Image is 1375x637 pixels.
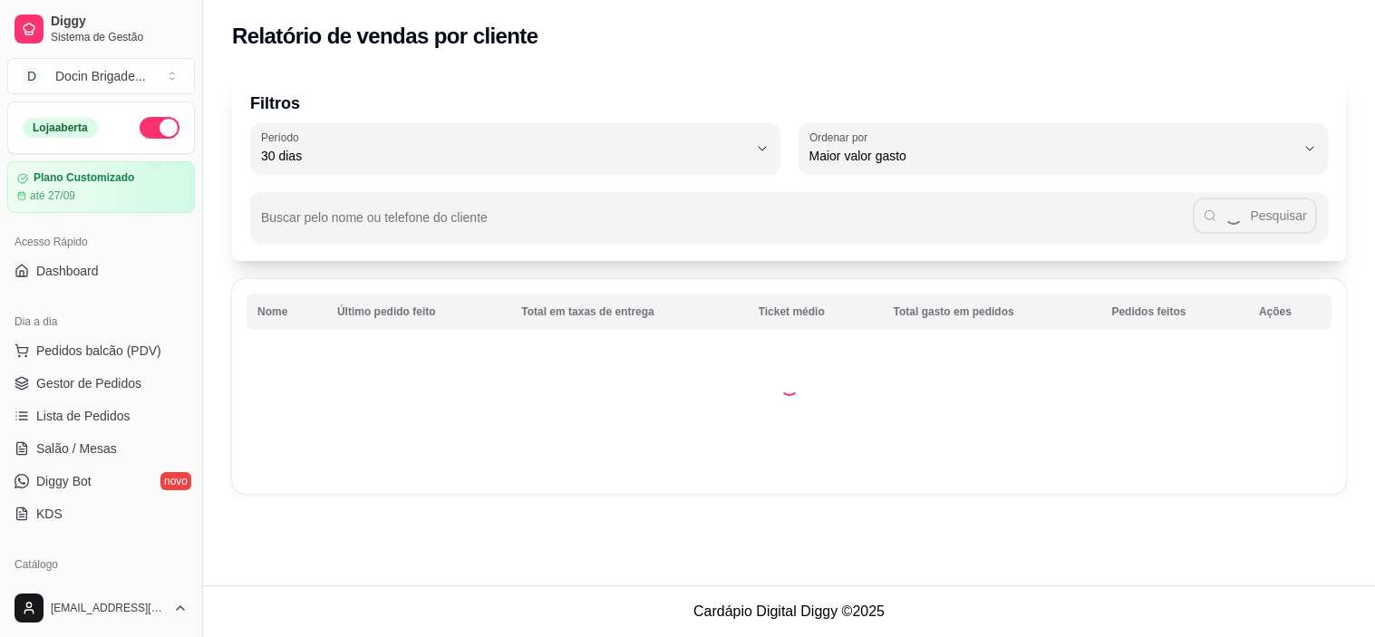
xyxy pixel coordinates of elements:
[36,505,63,523] span: KDS
[261,130,305,145] label: Período
[203,585,1375,637] footer: Cardápio Digital Diggy © 2025
[51,30,188,44] span: Sistema de Gestão
[7,401,195,430] a: Lista de Pedidos
[7,586,195,630] button: [EMAIL_ADDRESS][DOMAIN_NAME]
[250,123,780,174] button: Período30 dias
[7,434,195,463] a: Salão / Mesas
[7,499,195,528] a: KDS
[7,227,195,256] div: Acesso Rápido
[36,472,92,490] span: Diggy Bot
[7,307,195,336] div: Dia a dia
[7,256,195,285] a: Dashboard
[799,123,1329,174] button: Ordenar porMaior valor gasto
[7,336,195,365] button: Pedidos balcão (PDV)
[250,91,1328,116] p: Filtros
[23,67,41,85] span: D
[7,369,195,398] a: Gestor de Pedidos
[36,439,117,458] span: Salão / Mesas
[7,161,195,213] a: Plano Customizadoaté 27/09
[261,216,1193,234] input: Buscar pelo nome ou telefone do cliente
[30,188,75,203] article: até 27/09
[809,130,874,145] label: Ordenar por
[51,601,166,615] span: [EMAIL_ADDRESS][DOMAIN_NAME]
[780,378,799,396] div: Loading
[36,342,161,360] span: Pedidos balcão (PDV)
[36,407,131,425] span: Lista de Pedidos
[23,118,98,138] div: Loja aberta
[140,117,179,139] button: Alterar Status
[809,147,1296,165] span: Maior valor gasto
[7,550,195,579] div: Catálogo
[7,467,195,496] a: Diggy Botnovo
[261,147,748,165] span: 30 dias
[55,67,146,85] div: Docin Brigade ...
[7,58,195,94] button: Select a team
[36,262,99,280] span: Dashboard
[51,14,188,30] span: Diggy
[36,374,141,392] span: Gestor de Pedidos
[7,7,195,51] a: DiggySistema de Gestão
[34,171,134,185] article: Plano Customizado
[232,22,538,51] h2: Relatório de vendas por cliente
